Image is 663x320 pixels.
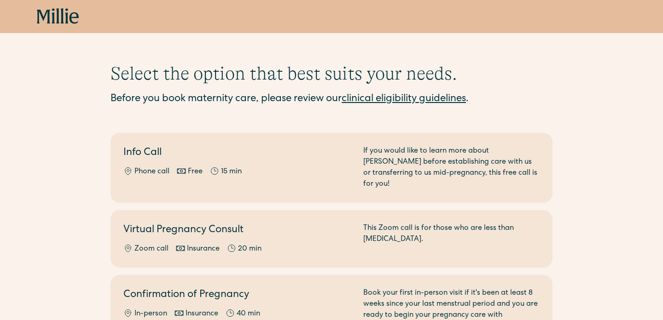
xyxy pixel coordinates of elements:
[134,166,169,177] div: Phone call
[363,223,540,255] div: This Zoom call is for those who are less than [MEDICAL_DATA].
[186,309,218,320] div: Insurance
[238,244,262,255] div: 20 min
[188,166,203,177] div: Free
[110,63,552,85] h1: Select the option that best suits your needs.
[110,92,552,107] div: Before you book maternity care, please review our .
[187,244,220,255] div: Insurance
[110,210,552,268] a: Virtual Pregnancy ConsultZoom callInsurance20 minThis Zoom call is for those who are less than [M...
[342,94,466,104] a: clinical eligibility guidelines
[123,223,352,238] h2: Virtual Pregnancy Consult
[110,133,552,203] a: Info CallPhone callFree15 minIf you would like to learn more about [PERSON_NAME] before establish...
[123,146,352,161] h2: Info Call
[134,244,169,255] div: Zoom call
[221,166,242,177] div: 15 min
[134,309,167,320] div: In-person
[123,288,352,303] h2: Confirmation of Pregnancy
[237,309,260,320] div: 40 min
[363,146,540,190] div: If you would like to learn more about [PERSON_NAME] before establishing care with us or transferr...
